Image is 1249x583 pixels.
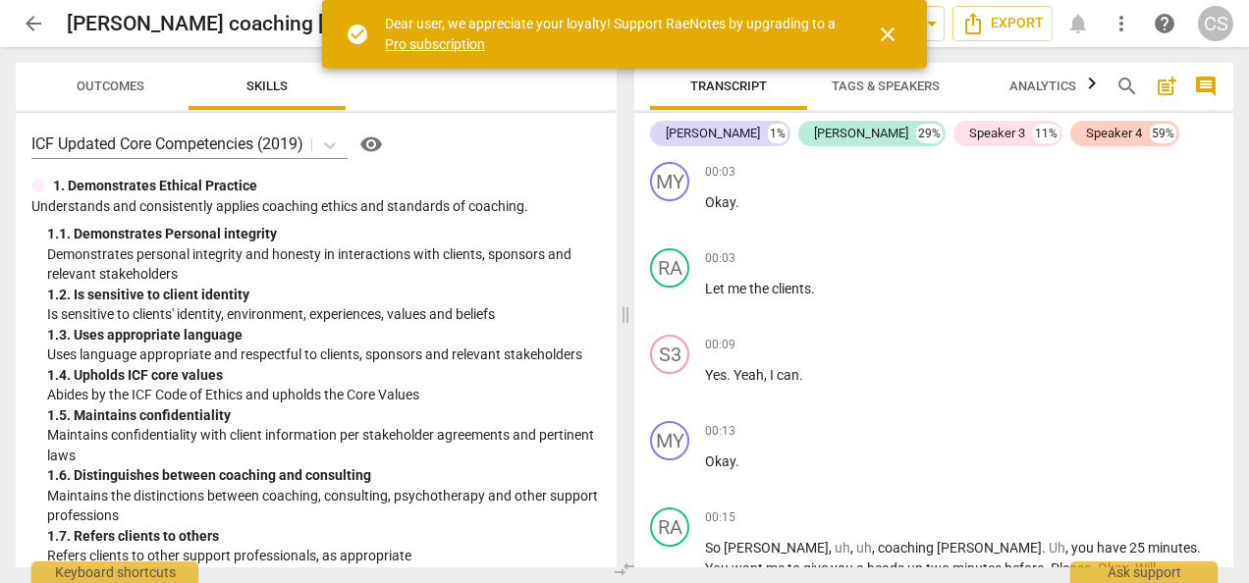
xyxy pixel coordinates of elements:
[1155,75,1178,98] span: post_add
[733,367,764,383] span: Yeah
[47,224,601,244] div: 1. 1. Demonstrates Personal integrity
[811,281,815,296] span: .
[666,124,760,143] div: [PERSON_NAME]
[385,36,485,52] a: Pro subscription
[1071,540,1097,556] span: you
[1044,560,1051,576] span: .
[31,196,601,217] p: Understands and consistently applies coaching ethics and standards of coaching.
[705,250,735,267] span: 00:03
[47,244,601,285] p: Demonstrates personal integrity and honesty in interactions with clients, sponsors and relevant s...
[926,560,952,576] span: two
[77,79,144,93] span: Outcomes
[831,560,856,576] span: you
[47,344,601,365] p: Uses language appropriate and respectful to clients, sponsors and relevant stakeholders
[1098,560,1128,576] span: Okay
[246,79,288,93] span: Skills
[1197,540,1201,556] span: .
[766,560,787,576] span: me
[705,560,732,576] span: You
[919,6,945,41] button: Sharing summary
[1190,71,1222,102] button: Show/Hide comments
[961,12,1044,35] span: Export
[47,385,601,405] p: Abides by the ICF Code of Ethics and upholds the Core Values
[650,335,689,374] div: Change speaker
[777,367,799,383] span: can
[650,248,689,288] div: Change speaker
[832,79,940,93] span: Tags & Speakers
[1033,124,1059,143] div: 11%
[31,132,303,155] p: ICF Updated Core Competencies (2019)
[47,486,601,526] p: Maintains the distinctions between coaching, consulting, psychotherapy and other support professions
[705,164,735,181] span: 00:03
[856,540,872,556] span: Filler word
[705,453,735,469] span: Okay
[814,124,908,143] div: [PERSON_NAME]
[705,540,724,556] span: So
[1049,540,1065,556] span: Filler word
[876,23,899,46] span: close
[724,540,829,556] span: [PERSON_NAME]
[1097,540,1129,556] span: have
[22,12,45,35] span: arrow_back
[969,124,1025,143] div: Speaker 3
[1086,124,1142,143] div: Speaker 4
[650,421,689,460] div: Change speaker
[1148,540,1197,556] span: minutes
[1135,560,1156,576] span: Will
[916,124,943,143] div: 29%
[772,281,811,296] span: clients
[764,367,770,383] span: ,
[705,194,735,210] span: Okay
[1005,560,1044,576] span: before
[920,12,944,35] span: arrow_drop_down
[1070,561,1218,583] div: Ask support
[47,405,601,426] div: 1. 5. Maintains confidentiality
[1051,560,1091,576] span: Please
[907,560,926,576] span: up
[1042,540,1049,556] span: .
[864,11,911,58] button: Close
[705,367,727,383] span: Yes
[867,560,907,576] span: heads
[727,367,733,383] span: .
[735,194,739,210] span: .
[1065,540,1071,556] span: ,
[47,546,601,566] p: Refers clients to other support professionals, as appropriate
[47,304,601,325] p: Is sensitive to clients' identity, environment, experiences, values and beliefs
[1129,540,1148,556] span: 25
[732,560,766,576] span: want
[355,129,387,160] button: Help
[799,367,803,383] span: .
[850,540,856,556] span: ,
[1115,75,1139,98] span: search
[787,560,803,576] span: to
[952,6,1053,41] button: Export
[728,281,749,296] span: me
[829,540,835,556] span: ,
[768,124,787,143] div: 1%
[348,129,387,160] a: Help
[385,14,841,54] div: Dear user, we appreciate your loyalty! Support RaeNotes by upgrading to a
[67,12,442,36] h2: [PERSON_NAME] coaching [PERSON_NAME]
[359,132,383,156] span: visibility
[705,423,735,440] span: 00:13
[47,465,601,486] div: 1. 6. Distinguishes between coaching and consulting
[878,540,937,556] span: coaching
[1153,12,1176,35] span: help
[705,281,728,296] span: Let
[872,540,878,556] span: ,
[346,23,369,46] span: check_circle
[735,453,739,469] span: .
[650,507,689,547] div: Change speaker
[1198,6,1233,41] button: CS
[31,561,198,583] div: Keyboard shortcuts
[770,367,777,383] span: I
[1009,79,1076,93] span: Analytics
[1194,75,1218,98] span: comment
[47,285,601,305] div: 1. 2. Is sensitive to client identity
[749,281,772,296] span: the
[1151,71,1182,102] button: Add summary
[1110,12,1133,35] span: more_vert
[1150,124,1176,143] div: 59%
